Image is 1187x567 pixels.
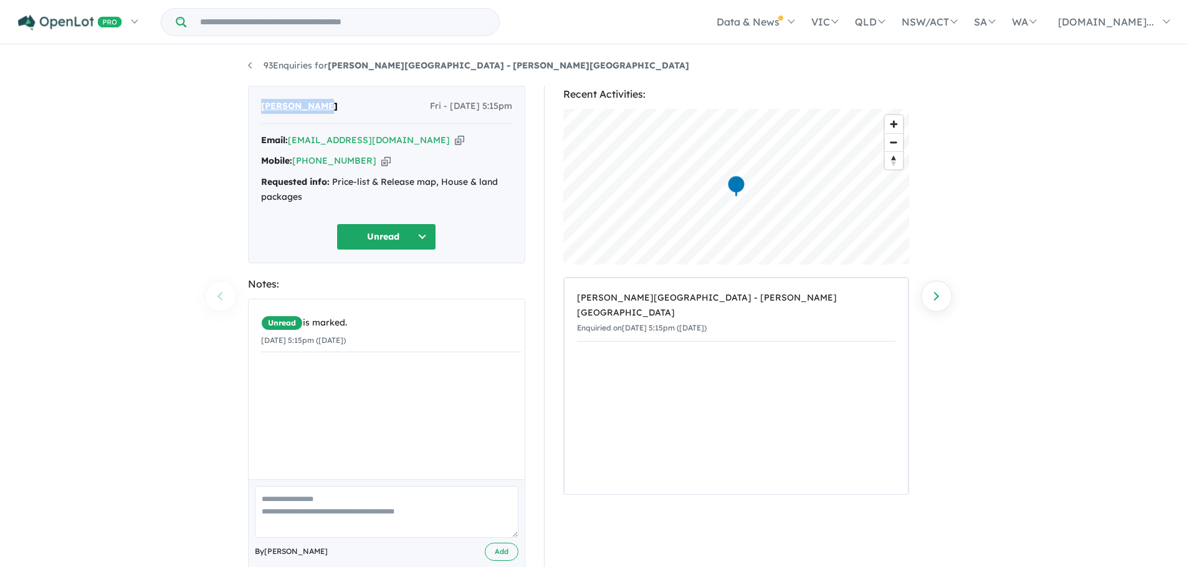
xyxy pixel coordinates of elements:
div: Recent Activities: [563,86,909,103]
div: Map marker [727,175,745,198]
span: [DOMAIN_NAME]... [1058,16,1154,28]
nav: breadcrumb [248,59,940,73]
button: Reset bearing to north [885,151,903,169]
small: [DATE] 5:15pm ([DATE]) [261,335,346,345]
div: [PERSON_NAME][GEOGRAPHIC_DATA] - [PERSON_NAME][GEOGRAPHIC_DATA] [577,291,895,321]
div: Notes: [248,276,525,293]
strong: Mobile: [261,155,292,166]
a: 93Enquiries for[PERSON_NAME][GEOGRAPHIC_DATA] - [PERSON_NAME][GEOGRAPHIC_DATA] [248,60,689,71]
button: Zoom out [885,133,903,151]
a: [PERSON_NAME][GEOGRAPHIC_DATA] - [PERSON_NAME][GEOGRAPHIC_DATA]Enquiried on[DATE] 5:15pm ([DATE]) [577,284,895,342]
div: Price-list & Release map, House & land packages [261,175,512,205]
strong: Email: [261,134,288,146]
span: By [PERSON_NAME] [255,545,328,558]
span: Fri - [DATE] 5:15pm [430,99,512,114]
button: Add [485,543,518,561]
span: Reset bearing to north [885,152,903,169]
input: Try estate name, suburb, builder or developer [189,9,497,35]
button: Zoom in [885,115,903,133]
span: Zoom out [885,134,903,151]
button: Unread [336,223,436,250]
button: Copy [455,134,464,147]
button: Copy [381,154,391,167]
small: Enquiried on [DATE] 5:15pm ([DATE]) [577,323,707,332]
div: is marked. [261,316,522,330]
img: Openlot PRO Logo White [18,15,122,30]
canvas: Map [563,109,909,265]
strong: Requested info: [261,176,330,187]
strong: [PERSON_NAME][GEOGRAPHIC_DATA] - [PERSON_NAME][GEOGRAPHIC_DATA] [328,60,689,71]
a: [PHONE_NUMBER] [292,155,376,166]
span: [PERSON_NAME] [261,99,338,114]
a: [EMAIL_ADDRESS][DOMAIN_NAME] [288,134,450,146]
span: Unread [261,316,303,330]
